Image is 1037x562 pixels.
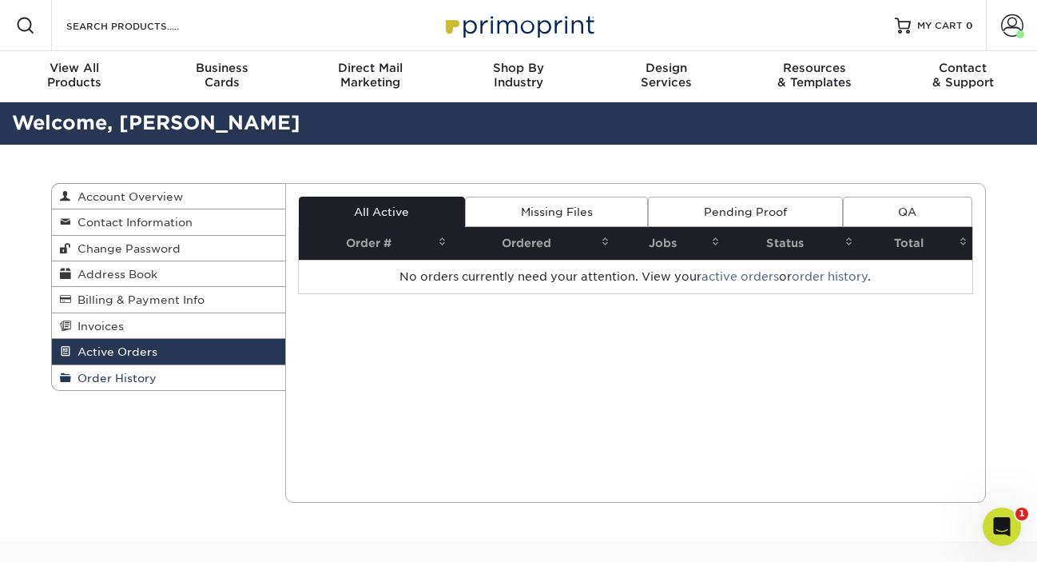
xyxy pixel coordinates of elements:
[741,51,888,102] a: Resources& Templates
[792,270,868,283] a: order history
[52,261,285,287] a: Address Book
[71,268,157,281] span: Address Book
[296,61,444,75] span: Direct Mail
[451,227,614,260] th: Ordered
[614,227,725,260] th: Jobs
[917,19,963,33] span: MY CART
[983,508,1021,546] iframe: Intercom live chat
[444,51,592,102] a: Shop ByIndustry
[71,242,181,255] span: Change Password
[701,270,779,283] a: active orders
[52,184,285,209] a: Account Overview
[148,61,296,90] div: Cards
[299,227,451,260] th: Order #
[1015,508,1028,520] span: 1
[444,61,592,75] span: Shop By
[52,313,285,339] a: Invoices
[725,227,858,260] th: Status
[71,345,157,358] span: Active Orders
[439,8,598,42] img: Primoprint
[71,216,193,229] span: Contact Information
[741,61,888,90] div: & Templates
[593,51,741,102] a: DesignServices
[296,51,444,102] a: Direct MailMarketing
[444,61,592,90] div: Industry
[52,209,285,235] a: Contact Information
[52,339,285,365] a: Active Orders
[299,260,973,293] td: No orders currently need your attention. View your or .
[65,16,221,35] input: SEARCH PRODUCTS.....
[593,61,741,90] div: Services
[889,61,1037,75] span: Contact
[52,287,285,313] a: Billing & Payment Info
[741,61,888,75] span: Resources
[889,51,1037,102] a: Contact& Support
[966,20,973,31] span: 0
[299,197,465,227] a: All Active
[858,227,972,260] th: Total
[593,61,741,75] span: Design
[4,513,136,556] iframe: Google Customer Reviews
[889,61,1037,90] div: & Support
[465,197,648,227] a: Missing Files
[52,365,285,390] a: Order History
[648,197,842,227] a: Pending Proof
[71,372,157,385] span: Order History
[148,51,296,102] a: BusinessCards
[148,61,296,75] span: Business
[71,190,183,203] span: Account Overview
[296,61,444,90] div: Marketing
[71,293,205,306] span: Billing & Payment Info
[71,320,124,333] span: Invoices
[52,236,285,261] a: Change Password
[843,197,972,227] a: QA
